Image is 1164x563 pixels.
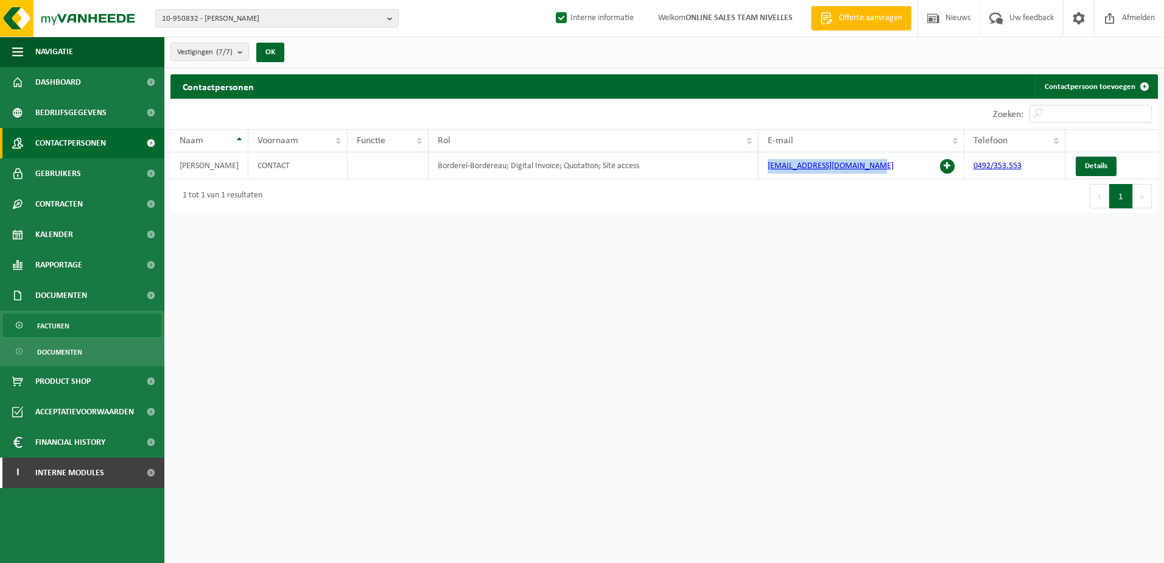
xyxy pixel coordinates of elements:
span: Documenten [37,341,82,364]
a: Details [1076,157,1117,176]
button: 1 [1109,184,1133,208]
button: Vestigingen(7/7) [170,43,249,61]
span: I [12,458,23,488]
span: Voornaam [258,136,298,146]
span: E-mail [768,136,793,146]
td: CONTACT [248,152,348,179]
span: Financial History [35,427,105,458]
count: (7/7) [216,48,233,56]
a: Facturen [3,314,161,337]
button: OK [256,43,284,62]
span: Details [1085,162,1107,170]
span: Dashboard [35,67,81,97]
span: Rol [438,136,451,146]
span: Product Shop [35,366,91,397]
span: Kalender [35,219,73,250]
span: Contactpersonen [35,128,106,158]
strong: ONLINE SALES TEAM NIVELLES [685,13,793,23]
span: Functie [357,136,385,146]
label: Zoeken: [993,110,1023,119]
span: Telefoon [973,136,1008,146]
span: Facturen [37,314,69,338]
div: 1 tot 1 van 1 resultaten [177,185,262,207]
span: Acceptatievoorwaarden [35,397,134,427]
span: Gebruikers [35,158,81,189]
a: 0492/353.553 [973,161,1022,171]
a: [EMAIL_ADDRESS][DOMAIN_NAME] [768,161,894,171]
button: 10-950832 - [PERSON_NAME] [155,9,399,27]
span: Interne modules [35,458,104,488]
a: Contactpersoon toevoegen [1035,74,1157,99]
span: Navigatie [35,37,73,67]
td: Borderel-Bordereau; Digital Invoice; Quotation; Site access [429,152,759,179]
a: Offerte aanvragen [811,6,911,30]
span: Vestigingen [177,43,233,62]
span: Rapportage [35,250,82,280]
span: Contracten [35,189,83,219]
td: [PERSON_NAME] [170,152,248,179]
button: Previous [1090,184,1109,208]
a: Documenten [3,340,161,363]
span: 10-950832 - [PERSON_NAME] [162,10,382,28]
button: Next [1133,184,1152,208]
span: Offerte aanvragen [836,12,905,24]
label: Interne informatie [553,9,634,27]
span: Bedrijfsgegevens [35,97,107,128]
span: Naam [180,136,203,146]
span: Documenten [35,280,87,311]
h2: Contactpersonen [170,74,266,98]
